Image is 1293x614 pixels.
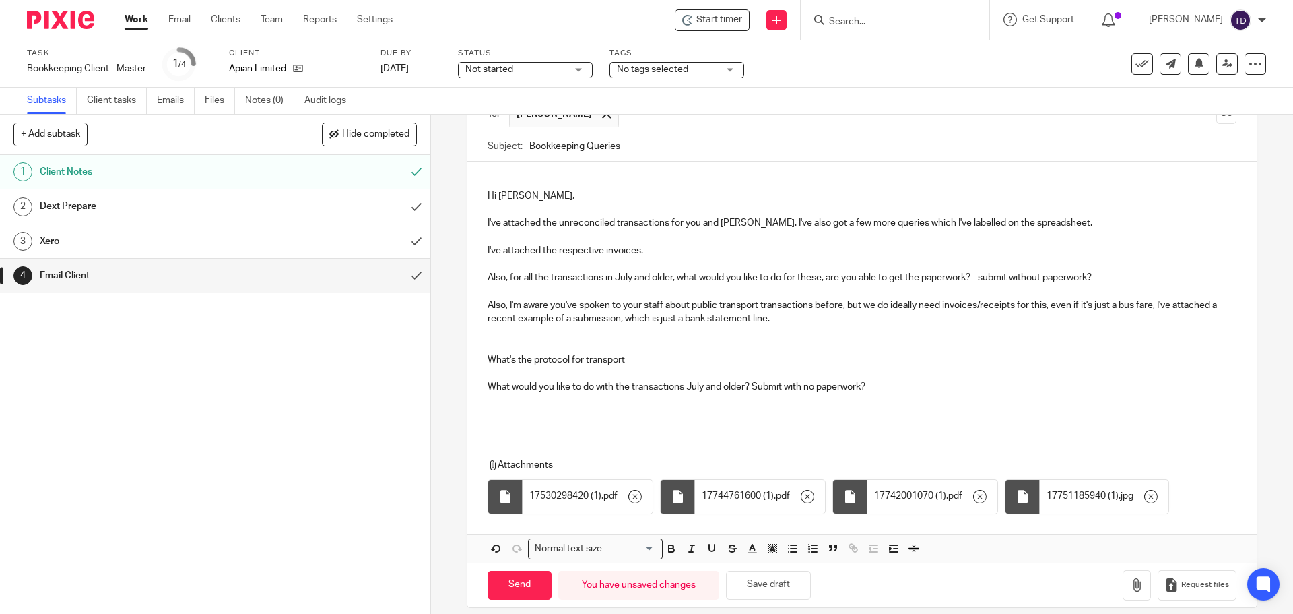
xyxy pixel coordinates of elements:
[13,232,32,251] div: 3
[617,65,688,74] span: No tags selected
[488,458,1211,472] p: Attachments
[695,480,825,514] div: .
[40,162,273,182] h1: Client Notes
[948,489,962,503] span: pdf
[1230,9,1251,31] img: svg%3E
[27,62,146,75] div: Bookkeeping Client - Master
[40,196,273,216] h1: Dext Prepare
[465,65,513,74] span: Not started
[322,123,417,146] button: Hide completed
[488,140,523,153] label: Subject:
[205,88,235,114] a: Files
[245,88,294,114] a: Notes (0)
[1149,13,1223,26] p: [PERSON_NAME]
[87,88,147,114] a: Client tasks
[603,489,618,503] span: pdf
[172,56,186,71] div: 1
[13,197,32,216] div: 2
[1158,570,1236,601] button: Request files
[27,48,146,59] label: Task
[458,48,593,59] label: Status
[726,571,811,600] button: Save draft
[828,16,949,28] input: Search
[13,123,88,146] button: + Add subtask
[531,542,605,556] span: Normal text size
[488,189,1236,422] p: Hi [PERSON_NAME], I've attached the unreconciled transactions for you and [PERSON_NAME]. I've als...
[229,48,364,59] label: Client
[261,13,283,26] a: Team
[27,11,94,29] img: Pixie
[696,13,742,27] span: Start timer
[168,13,191,26] a: Email
[528,539,663,559] div: Search for option
[776,489,790,503] span: pdf
[606,542,655,556] input: Search for option
[157,88,195,114] a: Emails
[558,571,719,600] div: You have unsaved changes
[1040,480,1168,514] div: .
[178,61,186,68] small: /4
[380,48,441,59] label: Due by
[380,64,409,73] span: [DATE]
[1121,489,1133,503] span: jpg
[1047,489,1119,503] span: 17751185940 (1)
[1022,15,1074,24] span: Get Support
[342,129,409,140] span: Hide completed
[488,571,552,600] input: Send
[13,266,32,285] div: 4
[523,480,653,514] div: .
[27,88,77,114] a: Subtasks
[675,9,750,31] div: Apian Limited - Bookkeeping Client - Master
[13,162,32,181] div: 1
[40,266,273,286] h1: Email Client
[40,231,273,251] h1: Xero
[867,480,997,514] div: .
[125,13,148,26] a: Work
[702,489,774,503] span: 17744761600 (1)
[357,13,393,26] a: Settings
[229,62,286,75] p: Apian Limited
[211,13,240,26] a: Clients
[609,48,744,59] label: Tags
[303,13,337,26] a: Reports
[1181,580,1229,590] span: Request files
[529,489,601,503] span: 17530298420 (1)
[874,489,946,503] span: 17742001070 (1)
[304,88,356,114] a: Audit logs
